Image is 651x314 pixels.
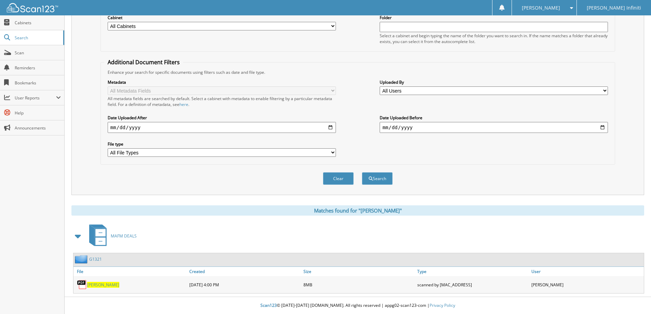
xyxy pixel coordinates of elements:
div: Matches found for "[PERSON_NAME]" [71,205,644,216]
span: Cabinets [15,20,61,26]
div: [DATE] 4:00 PM [188,278,302,291]
div: All metadata fields are searched by default. Select a cabinet with metadata to enable filtering b... [108,96,336,107]
span: Search [15,35,60,41]
label: Date Uploaded Before [380,115,608,121]
a: Created [188,267,302,276]
a: User [530,267,644,276]
span: User Reports [15,95,56,101]
span: Scan123 [260,302,277,308]
input: start [108,122,336,133]
div: 8MB [302,278,416,291]
span: Bookmarks [15,80,61,86]
a: here [179,101,188,107]
span: Announcements [15,125,61,131]
a: Size [302,267,416,276]
img: folder2.png [75,255,89,263]
a: G1321 [89,256,102,262]
label: Uploaded By [380,79,608,85]
a: Type [416,267,530,276]
a: File [73,267,188,276]
a: [PERSON_NAME] [87,282,119,288]
span: MAFM DEALS [111,233,137,239]
div: © [DATE]-[DATE] [DOMAIN_NAME]. All rights reserved | appg02-scan123-com | [65,297,651,314]
div: Enhance your search for specific documents using filters such as date and file type. [104,69,611,75]
span: [PERSON_NAME] [522,6,560,10]
label: Cabinet [108,15,336,21]
img: PDF.png [77,279,87,290]
a: Privacy Policy [430,302,455,308]
label: Folder [380,15,608,21]
img: scan123-logo-white.svg [7,3,58,12]
div: Select a cabinet and begin typing the name of the folder you want to search in. If the name match... [380,33,608,44]
span: [PERSON_NAME] Infiniti [587,6,641,10]
span: Help [15,110,61,116]
label: File type [108,141,336,147]
label: Metadata [108,79,336,85]
span: Scan [15,50,61,56]
button: Search [362,172,393,185]
div: scanned by [MAC_ADDRESS] [416,278,530,291]
iframe: Chat Widget [617,281,651,314]
legend: Additional Document Filters [104,58,183,66]
input: end [380,122,608,133]
label: Date Uploaded After [108,115,336,121]
div: [PERSON_NAME] [530,278,644,291]
a: MAFM DEALS [85,222,137,249]
span: Reminders [15,65,61,71]
button: Clear [323,172,354,185]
